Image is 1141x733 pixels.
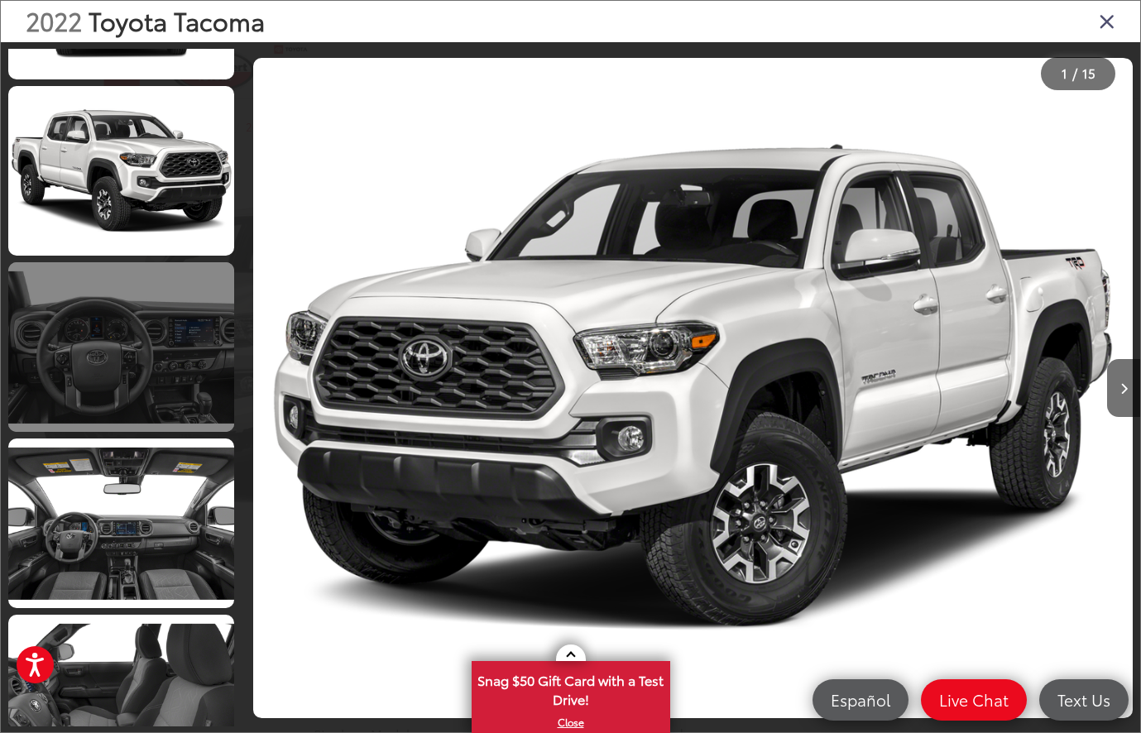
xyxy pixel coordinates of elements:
span: Español [822,689,899,710]
span: Text Us [1049,689,1119,710]
span: 15 [1082,64,1095,82]
a: Live Chat [921,679,1027,721]
a: Text Us [1039,679,1129,721]
i: Close gallery [1099,10,1115,31]
div: 2022 Toyota Tacoma TRD Off-Road V6 0 [245,58,1140,717]
img: 2022 Toyota Tacoma TRD Off-Road V6 [6,84,237,257]
span: Live Chat [931,689,1017,710]
button: Next image [1107,359,1140,417]
img: 2022 Toyota Tacoma TRD Off-Road V6 [253,58,1133,717]
span: 2022 [26,2,82,38]
span: 1 [1062,64,1067,82]
span: Toyota Tacoma [89,2,265,38]
span: Snag $50 Gift Card with a Test Drive! [473,663,669,713]
a: Español [813,679,908,721]
span: / [1071,68,1079,79]
img: 2022 Toyota Tacoma TRD Off-Road V6 [6,437,237,610]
